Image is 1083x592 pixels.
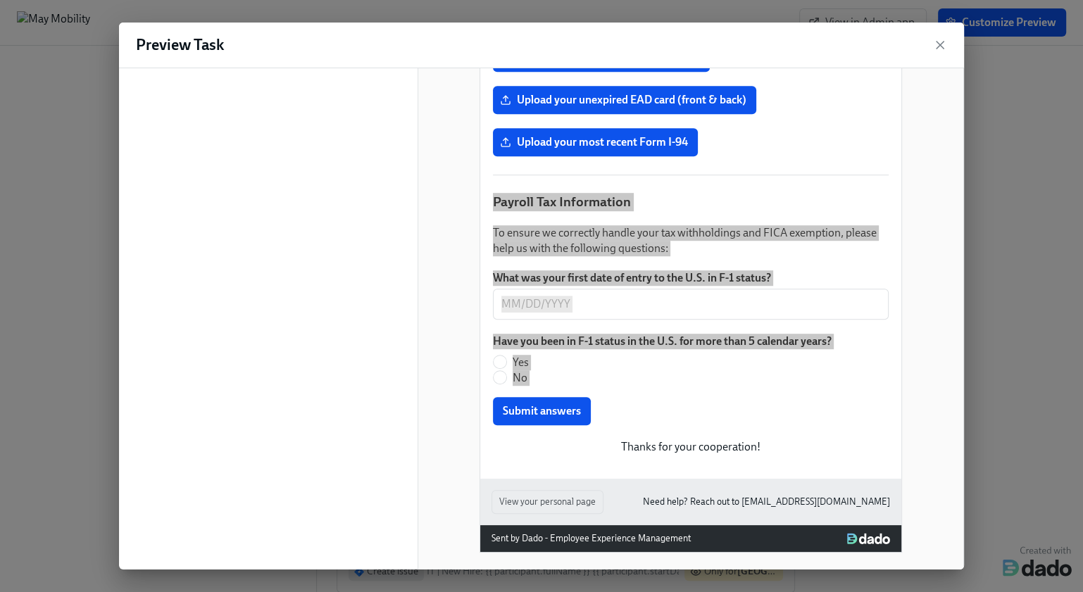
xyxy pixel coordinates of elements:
div: What was your first date of entry to the U.S. in F-1 status? [492,269,890,321]
div: Upload your unexpired EAD card (front & back) [492,84,890,115]
div: Sent by Dado - Employee Experience Management [492,531,691,546]
a: Need help? Reach out to [EMAIL_ADDRESS][DOMAIN_NAME] [643,494,890,510]
h4: Preview Task [136,34,224,56]
div: Payroll Tax Information [492,191,890,213]
div: Thanks for your cooperation! [492,438,890,456]
div: Have you been in F-1 status in the U.S. for more than 5 calendar years?YesNoSubmit answers [492,332,890,427]
span: View your personal page [499,495,596,509]
div: Upload your most recent Form I-94 [492,127,890,158]
div: To ensure we correctly handle your tax withholdings and FICA exemption, please help us with the f... [492,224,890,258]
button: View your personal page [492,490,603,514]
img: Dado [847,533,890,544]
